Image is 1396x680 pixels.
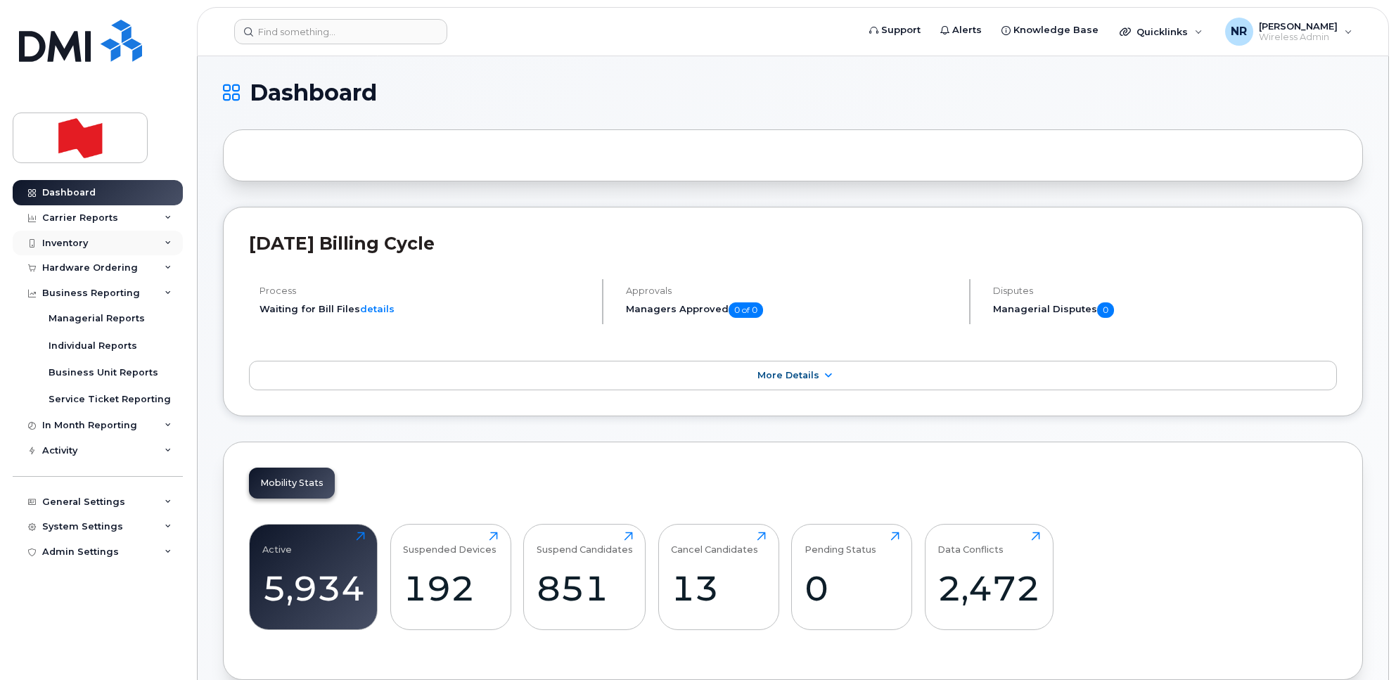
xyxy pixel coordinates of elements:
[360,303,395,314] a: details
[537,532,633,555] div: Suspend Candidates
[937,567,1040,609] div: 2,472
[993,302,1337,318] h5: Managerial Disputes
[626,286,956,296] h4: Approvals
[805,532,876,555] div: Pending Status
[1097,302,1114,318] span: 0
[260,286,590,296] h4: Process
[537,532,633,622] a: Suspend Candidates851
[626,302,956,318] h5: Managers Approved
[250,82,377,103] span: Dashboard
[757,370,819,380] span: More Details
[805,532,899,622] a: Pending Status0
[260,302,590,316] li: Waiting for Bill Files
[403,532,498,622] a: Suspended Devices192
[937,532,1004,555] div: Data Conflicts
[937,532,1040,622] a: Data Conflicts2,472
[671,567,766,609] div: 13
[403,567,498,609] div: 192
[262,567,365,609] div: 5,934
[671,532,766,622] a: Cancel Candidates13
[537,567,633,609] div: 851
[805,567,899,609] div: 0
[993,286,1337,296] h4: Disputes
[249,233,1337,254] h2: [DATE] Billing Cycle
[262,532,292,555] div: Active
[262,532,365,622] a: Active5,934
[729,302,763,318] span: 0 of 0
[403,532,497,555] div: Suspended Devices
[671,532,758,555] div: Cancel Candidates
